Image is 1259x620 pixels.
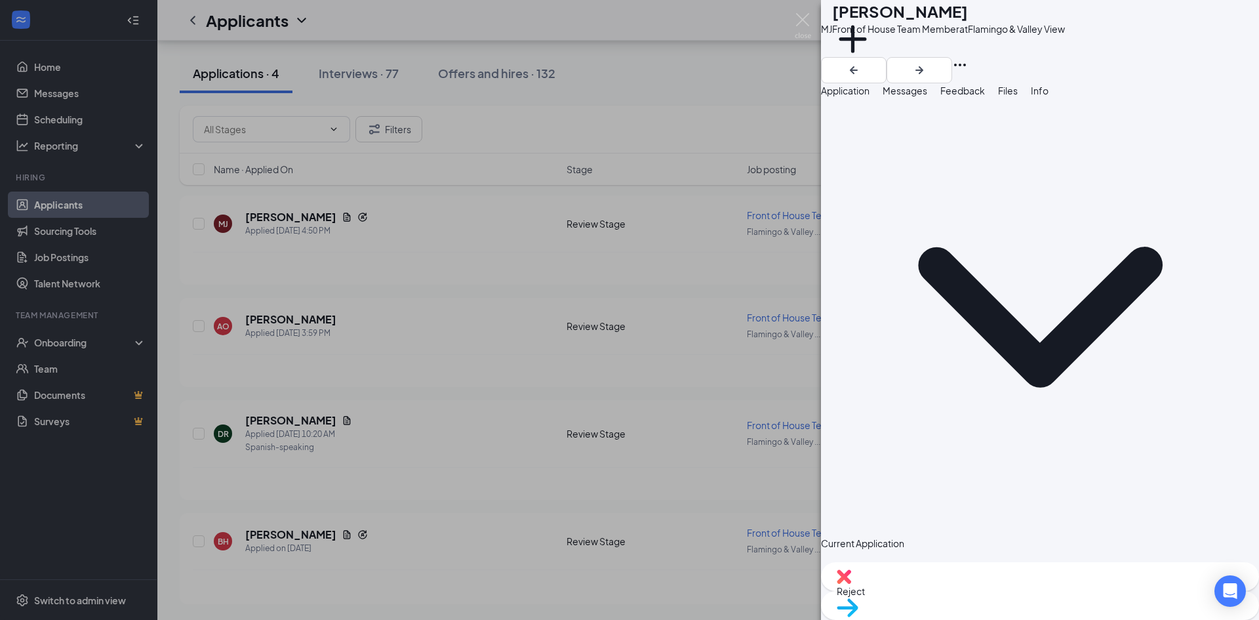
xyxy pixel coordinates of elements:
div: MJ [821,22,832,36]
div: Current Application [821,536,1259,550]
span: Feedback [940,85,985,96]
span: Messages [883,85,927,96]
svg: Plus [832,18,873,60]
span: Application [821,85,869,96]
div: Open Intercom Messenger [1214,575,1246,607]
div: Front of House Team Member at Flamingo & Valley View [832,22,1065,35]
svg: Ellipses [952,57,968,73]
svg: ChevronDown [821,98,1259,536]
button: ArrowRight [887,57,952,83]
svg: ArrowLeftNew [846,62,862,78]
span: Info [1031,85,1049,96]
span: Files [998,85,1018,96]
button: ArrowLeftNew [821,57,887,83]
svg: ArrowRight [911,62,927,78]
button: PlusAdd a tag [832,18,873,74]
span: Reject [837,584,1243,598]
